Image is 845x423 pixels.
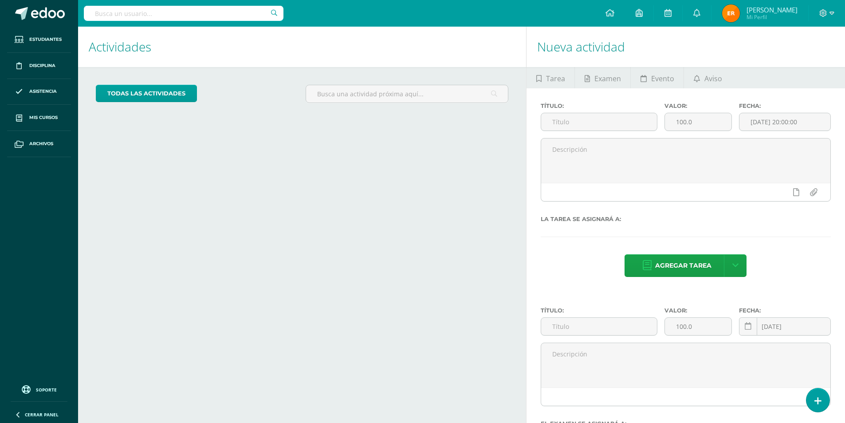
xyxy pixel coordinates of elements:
[631,67,684,88] a: Evento
[739,103,831,109] label: Fecha:
[29,140,53,147] span: Archivos
[96,85,197,102] a: todas las Actividades
[739,113,830,130] input: Fecha de entrega
[541,307,657,314] label: Título:
[722,4,740,22] img: b9e3894e7f16a561f6570e7c5a24956e.png
[541,113,657,130] input: Título
[25,411,59,418] span: Cerrar panel
[537,27,834,67] h1: Nueva actividad
[541,318,657,335] input: Título
[651,68,674,89] span: Evento
[7,79,71,105] a: Asistencia
[29,62,55,69] span: Disciplina
[664,103,732,109] label: Valor:
[594,68,621,89] span: Examen
[7,53,71,79] a: Disciplina
[655,255,711,277] span: Agregar tarea
[665,113,731,130] input: Puntos máximos
[747,5,798,14] span: [PERSON_NAME]
[575,67,630,88] a: Examen
[541,216,831,222] label: La tarea se asignará a:
[739,318,830,335] input: Fecha de entrega
[7,27,71,53] a: Estudiantes
[739,307,831,314] label: Fecha:
[29,36,62,43] span: Estudiantes
[664,307,732,314] label: Valor:
[747,13,798,21] span: Mi Perfil
[306,85,508,103] input: Busca una actividad próxima aquí...
[29,114,58,121] span: Mis cursos
[665,318,731,335] input: Puntos máximos
[541,103,657,109] label: Título:
[29,88,57,95] span: Asistencia
[527,67,574,88] a: Tarea
[84,6,283,21] input: Busca un usuario...
[546,68,565,89] span: Tarea
[11,383,67,395] a: Soporte
[36,387,57,393] span: Soporte
[684,67,731,88] a: Aviso
[704,68,722,89] span: Aviso
[7,105,71,131] a: Mis cursos
[89,27,515,67] h1: Actividades
[7,131,71,157] a: Archivos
